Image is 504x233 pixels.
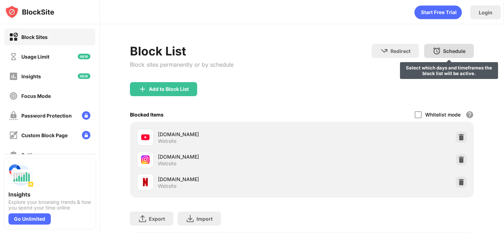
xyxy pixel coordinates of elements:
img: password-protection-off.svg [9,111,18,120]
div: Import [196,216,213,222]
img: focus-off.svg [9,92,18,100]
img: favicons [141,178,150,186]
img: insights-off.svg [9,72,18,81]
div: Login [479,9,492,15]
div: Block Sites [21,34,48,40]
div: Focus Mode [21,93,51,99]
div: Website [158,183,177,189]
img: time-usage-off.svg [9,52,18,61]
img: favicons [141,155,150,164]
div: Website [158,138,177,144]
img: new-icon.svg [78,54,90,59]
img: settings-off.svg [9,151,18,159]
div: Select which days and timeframes the block list will be active. [403,65,495,76]
div: Settings [21,152,41,158]
div: [DOMAIN_NAME] [158,175,302,183]
div: [DOMAIN_NAME] [158,131,302,138]
img: push-insights.svg [8,163,34,188]
div: Explore your browsing trends & how you spend your time online [8,199,91,211]
img: new-icon.svg [78,73,90,79]
img: favicons [141,133,150,141]
div: Insights [21,73,41,79]
div: Add to Block List [149,86,189,92]
div: Block List [130,44,234,58]
img: logo-blocksite.svg [5,5,54,19]
div: Schedule [443,48,465,54]
div: animation [414,5,462,19]
div: Password Protection [21,113,72,119]
div: Redirect [391,48,410,54]
img: lock-menu.svg [82,111,90,120]
img: lock-menu.svg [82,131,90,139]
div: Blocked Items [130,112,164,118]
div: Whitelist mode [425,112,461,118]
div: Go Unlimited [8,213,51,225]
div: Insights [8,191,91,198]
div: Block sites permanently or by schedule [130,61,234,68]
div: Export [149,216,165,222]
img: customize-block-page-off.svg [9,131,18,140]
div: Usage Limit [21,54,49,60]
img: block-on.svg [9,33,18,41]
div: Custom Block Page [21,132,68,138]
div: Website [158,160,177,167]
div: [DOMAIN_NAME] [158,153,302,160]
